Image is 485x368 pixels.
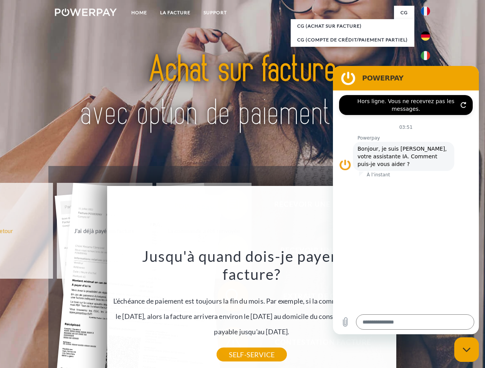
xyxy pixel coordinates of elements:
div: J'ai déjà payé ma facture [61,225,148,236]
iframe: Bouton de lancement de la fenêtre de messagerie, conversation en cours [454,337,479,362]
div: L'échéance de paiement est toujours la fin du mois. Par exemple, si la commande a été passée le [... [112,247,392,355]
a: CG [394,6,414,20]
a: CG (achat sur facture) [291,19,414,33]
a: Support [197,6,233,20]
img: de [421,31,430,41]
img: logo-powerpay-white.svg [55,8,117,16]
h3: Jusqu'à quand dois-je payer ma facture? [112,247,392,284]
img: title-powerpay_fr.svg [73,37,412,147]
a: CG (Compte de crédit/paiement partiel) [291,33,414,47]
a: SELF-SERVICE [217,348,287,361]
img: fr [421,7,430,16]
img: it [421,51,430,60]
iframe: Fenêtre de messagerie [333,66,479,334]
a: LA FACTURE [154,6,197,20]
a: Home [125,6,154,20]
